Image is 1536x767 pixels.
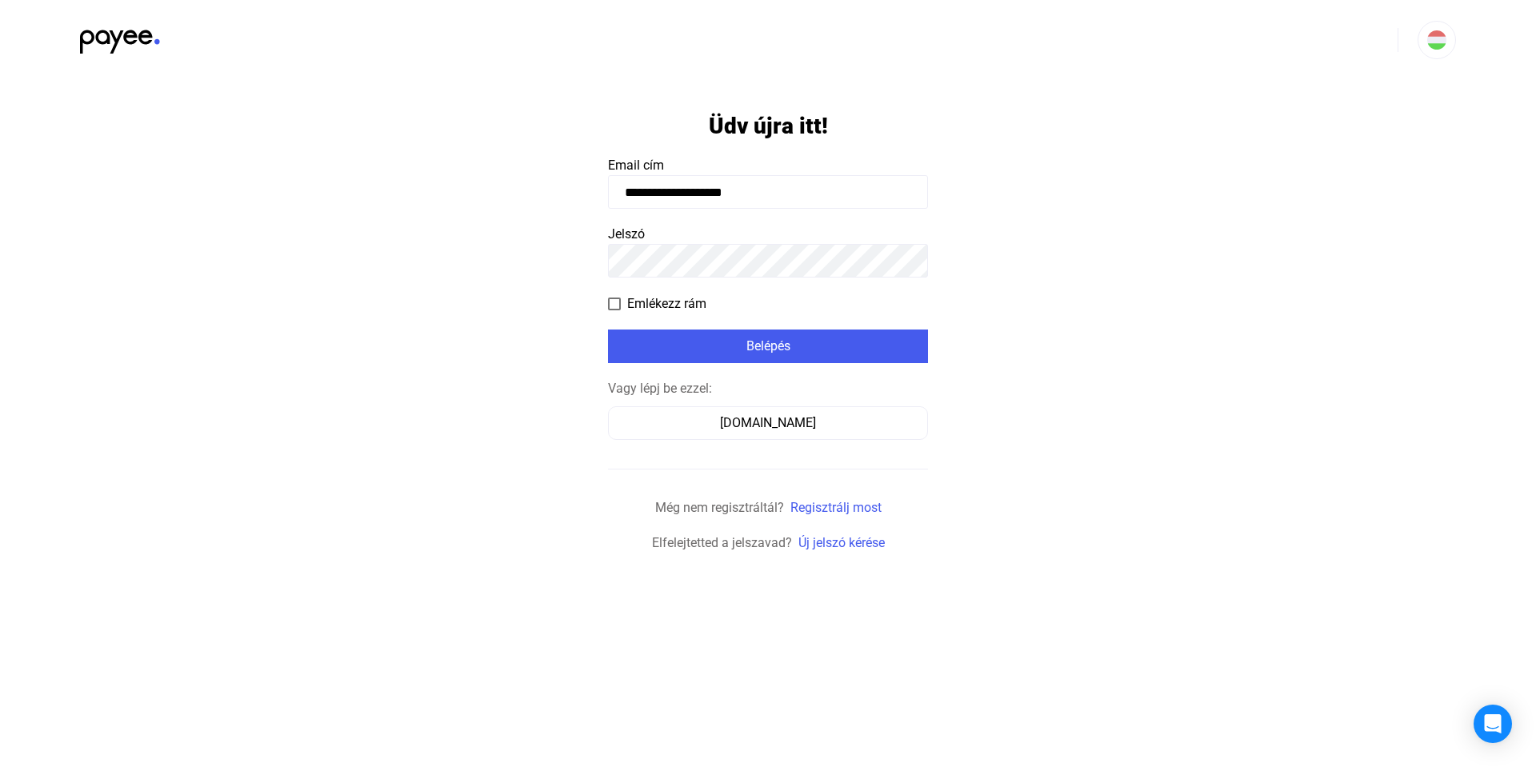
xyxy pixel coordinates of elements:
[608,379,928,398] div: Vagy lépj be ezzel:
[627,294,706,314] span: Emlékezz rám
[655,500,784,515] span: Még nem regisztráltál?
[652,535,792,550] span: Elfelejtetted a jelszavad?
[608,158,664,173] span: Email cím
[1474,705,1512,743] div: Open Intercom Messenger
[709,112,828,140] h1: Üdv újra itt!
[80,21,160,54] img: black-payee-blue-dot.svg
[1418,21,1456,59] button: HU
[608,406,928,440] button: [DOMAIN_NAME]
[798,535,885,550] a: Új jelszó kérése
[608,330,928,363] button: Belépés
[614,413,922,433] div: [DOMAIN_NAME]
[608,226,645,242] span: Jelszó
[608,415,928,430] a: [DOMAIN_NAME]
[613,337,923,356] div: Belépés
[790,500,882,515] a: Regisztrálj most
[1427,30,1446,50] img: HU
